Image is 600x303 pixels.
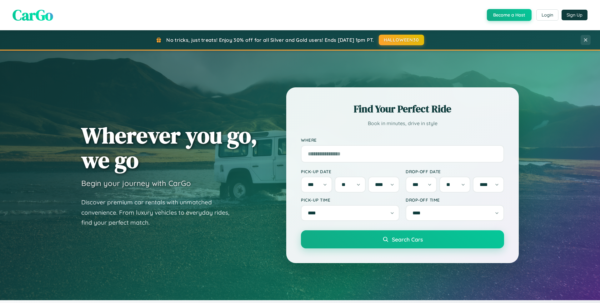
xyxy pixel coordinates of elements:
[166,37,374,43] span: No tricks, just treats! Enjoy 30% off for all Silver and Gold users! Ends [DATE] 1pm PT.
[301,169,399,174] label: Pick-up Date
[392,236,423,243] span: Search Cars
[81,123,257,172] h1: Wherever you go, we go
[379,35,424,45] button: HALLOWEEN30
[301,230,504,248] button: Search Cars
[301,137,504,143] label: Where
[406,169,504,174] label: Drop-off Date
[301,197,399,203] label: Pick-up Time
[487,9,532,21] button: Become a Host
[301,102,504,116] h2: Find Your Perfect Ride
[536,9,558,21] button: Login
[406,197,504,203] label: Drop-off Time
[81,178,191,188] h3: Begin your journey with CarGo
[562,10,587,20] button: Sign Up
[12,5,53,25] span: CarGo
[81,197,237,228] p: Discover premium car rentals with unmatched convenience. From luxury vehicles to everyday rides, ...
[301,119,504,128] p: Book in minutes, drive in style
